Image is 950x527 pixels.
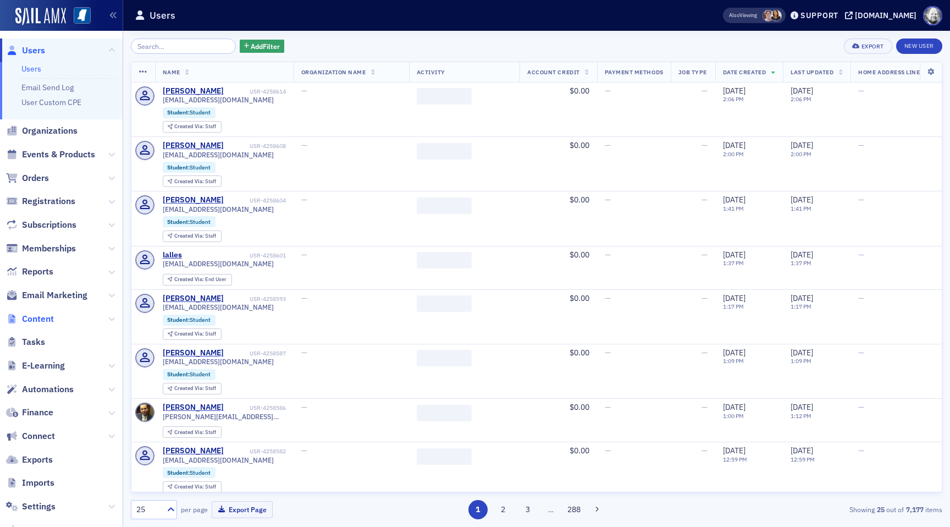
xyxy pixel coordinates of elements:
span: — [858,293,864,303]
span: $0.00 [570,140,589,150]
a: New User [896,39,942,54]
span: E-Learning [22,360,65,372]
time: 1:17 PM [791,303,811,310]
span: — [605,86,611,96]
span: Registrations [22,195,75,207]
span: $0.00 [570,250,589,260]
span: — [702,348,708,358]
a: [PERSON_NAME] [163,294,224,304]
span: [DATE] [791,140,813,150]
div: Staff [174,484,216,490]
span: Last Updated [791,68,833,76]
time: 12:59 PM [791,455,815,463]
span: [EMAIL_ADDRESS][DOMAIN_NAME] [163,358,274,366]
a: Student:Student [167,371,211,378]
a: E-Learning [6,360,65,372]
div: USR-4258586 [225,404,286,411]
div: Student: [163,467,216,478]
span: — [605,250,611,260]
a: Exports [6,454,53,466]
span: $0.00 [570,195,589,205]
a: Organizations [6,125,78,137]
span: … [543,504,559,514]
input: Search… [131,39,236,54]
div: Student: [163,369,216,380]
div: USR-4258582 [225,448,286,455]
span: [DATE] [723,446,745,455]
span: Exports [22,454,53,466]
a: Orders [6,172,49,184]
div: Export [861,43,884,50]
span: Created Via : [174,483,205,490]
div: Staff [174,124,216,130]
span: [DATE] [791,446,813,455]
div: Also [729,12,739,19]
span: — [301,293,307,303]
span: [DATE] [723,293,745,303]
a: Events & Products [6,149,95,161]
span: Lydia Carlisle [763,10,774,21]
div: Created Via: Staff [163,230,222,242]
a: [PERSON_NAME] [163,403,224,413]
span: $0.00 [570,86,589,96]
span: — [702,195,708,205]
span: [DATE] [723,250,745,260]
span: [DATE] [791,195,813,205]
span: Finance [22,407,53,419]
img: SailAMX [74,7,91,24]
span: — [605,293,611,303]
span: — [301,250,307,260]
time: 1:12 PM [791,412,811,420]
div: Student: [163,315,216,326]
a: Users [6,45,45,57]
time: 1:37 PM [791,259,811,267]
time: 2:06 PM [791,95,811,103]
span: [DATE] [723,86,745,96]
span: — [858,446,864,455]
span: — [605,348,611,358]
span: — [858,402,864,412]
button: AddFilter [240,40,285,53]
time: 1:41 PM [723,205,744,212]
span: [DATE] [723,195,745,205]
strong: 7,177 [904,504,925,514]
span: — [702,140,708,150]
span: — [858,250,864,260]
span: — [301,195,307,205]
a: Email Send Log [21,83,74,92]
span: — [702,402,708,412]
span: Noma Burge [770,10,782,21]
span: Created Via : [174,385,205,392]
a: Student:Student [167,164,211,171]
div: lalles [163,250,182,260]
time: 1:17 PM [723,303,744,310]
span: ‌ [417,295,472,312]
img: SailAMX [15,8,66,25]
span: Created Via : [174,276,205,283]
div: Student: [163,107,216,118]
span: — [702,250,708,260]
a: Settings [6,501,56,513]
a: Content [6,313,54,325]
button: 2 [493,500,512,519]
span: Payment Methods [605,68,664,76]
span: Student : [167,469,190,476]
span: Organizations [22,125,78,137]
span: Events & Products [22,149,95,161]
div: Staff [174,386,216,392]
span: $0.00 [570,446,589,455]
span: ‌ [417,88,472,105]
div: Student: [163,162,216,173]
span: [DATE] [791,250,813,260]
span: — [605,140,611,150]
a: Student:Student [167,316,211,323]
span: — [702,293,708,303]
div: 25 [136,504,161,515]
div: USR-4258608 [225,142,286,150]
span: — [301,402,307,412]
div: Support [800,10,838,20]
div: USR-4258601 [184,252,286,259]
time: 1:41 PM [791,205,811,212]
div: USR-4258587 [225,350,286,357]
div: [DOMAIN_NAME] [855,10,916,20]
